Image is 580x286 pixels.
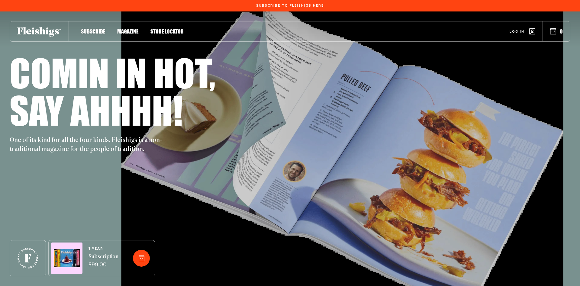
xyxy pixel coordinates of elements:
[510,28,535,34] a: Log in
[150,28,184,35] span: Store locator
[10,91,183,129] h1: Say ahhhh!
[89,247,118,269] a: 1 YEARSubscription $99.00
[550,28,563,35] button: 0
[10,136,167,154] p: One of its kind for all the four kinds. Fleishigs is a non-traditional magazine for the people of...
[150,27,184,35] a: Store locator
[10,54,215,91] h1: Comin in hot,
[81,27,105,35] a: Subscribe
[81,28,105,35] span: Subscribe
[89,253,118,269] span: Subscription $99.00
[117,27,138,35] a: Magazine
[256,4,324,8] span: Subscribe To Fleishigs Here
[255,4,325,7] a: Subscribe To Fleishigs Here
[510,29,524,34] span: Log in
[89,247,118,251] span: 1 YEAR
[54,249,80,268] img: Magazines image
[117,28,138,35] span: Magazine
